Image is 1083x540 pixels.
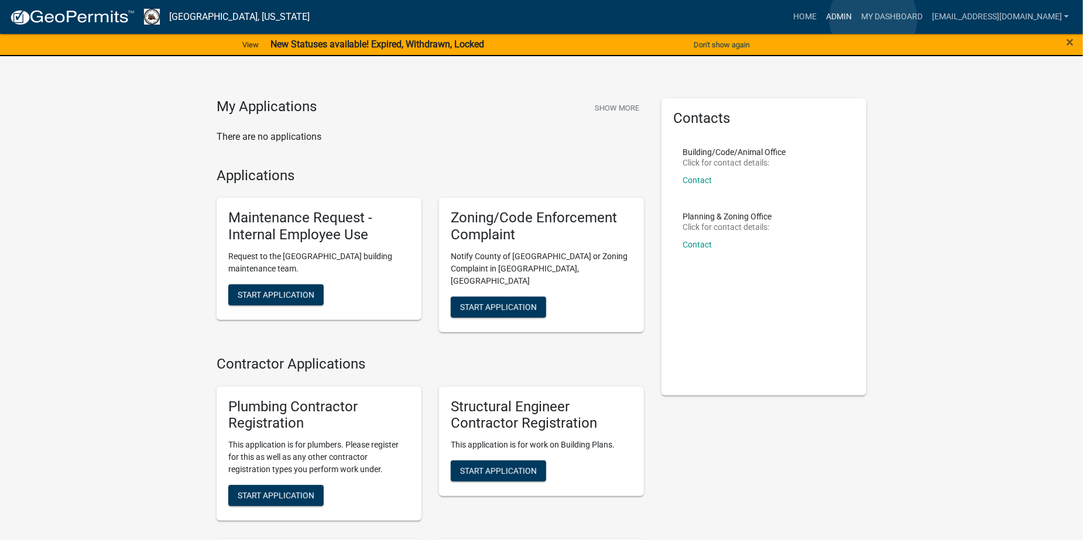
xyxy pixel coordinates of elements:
a: Admin [821,6,856,28]
p: Click for contact details: [683,223,772,231]
strong: New Statuses available! Expired, Withdrawn, Locked [270,39,485,50]
span: Start Application [460,302,537,311]
p: Request to the [GEOGRAPHIC_DATA] building maintenance team. [228,250,410,275]
button: Start Application [228,284,324,305]
h5: Plumbing Contractor Registration [228,398,410,432]
a: [GEOGRAPHIC_DATA], [US_STATE] [169,7,310,27]
h4: Contractor Applications [217,356,644,373]
button: Show More [590,98,644,118]
h4: My Applications [217,98,317,116]
button: Start Application [228,485,324,506]
button: Start Application [451,460,546,481]
p: Building/Code/Animal Office [683,148,786,156]
h5: Zoning/Code Enforcement Complaint [451,209,632,243]
p: This application is for plumbers. Please register for this as well as any other contractor regist... [228,439,410,476]
a: Home [789,6,821,28]
wm-workflow-list-section: Applications [217,167,644,342]
span: Start Application [238,491,314,500]
p: There are no applications [217,130,644,144]
span: Start Application [460,466,537,476]
button: Close [1067,35,1074,49]
span: × [1067,34,1074,50]
span: Start Application [238,290,314,299]
h4: Applications [217,167,644,184]
p: This application is for work on Building Plans. [451,439,632,451]
h5: Maintenance Request - Internal Employee Use [228,209,410,243]
img: Madison County, Georgia [144,9,160,25]
a: View [238,35,263,54]
p: Notify County of [GEOGRAPHIC_DATA] or Zoning Complaint in [GEOGRAPHIC_DATA], [GEOGRAPHIC_DATA] [451,250,632,287]
a: [EMAIL_ADDRESS][DOMAIN_NAME] [927,6,1074,28]
h5: Structural Engineer Contractor Registration [451,398,632,432]
p: Planning & Zoning Office [683,212,772,221]
p: Click for contact details: [683,159,786,167]
a: My Dashboard [856,6,927,28]
a: Contact [683,240,712,249]
button: Start Application [451,297,546,318]
button: Don't show again [689,35,755,54]
h5: Contacts [673,110,855,127]
a: Contact [683,176,712,185]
